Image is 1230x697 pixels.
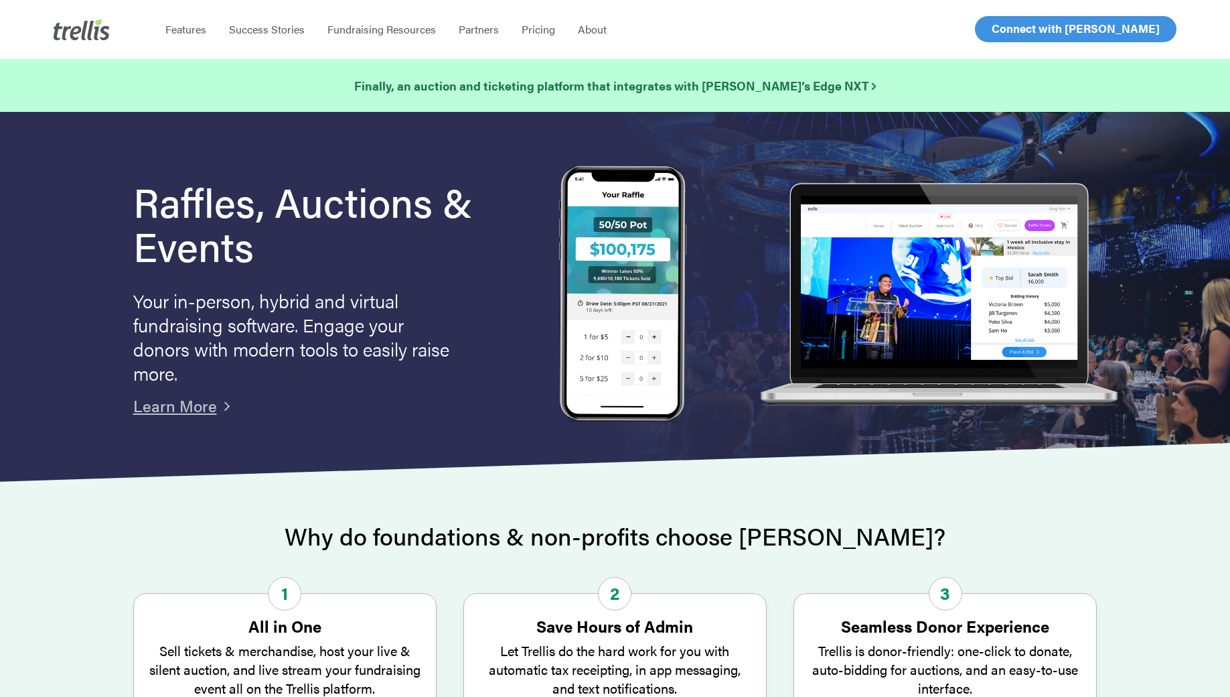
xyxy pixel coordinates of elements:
[522,21,555,37] span: Pricing
[510,23,566,36] a: Pricing
[165,21,206,37] span: Features
[316,23,447,36] a: Fundraising Resources
[566,23,618,36] a: About
[133,394,217,417] a: Learn More
[354,76,876,95] a: Finally, an auction and ticketing platform that integrates with [PERSON_NAME]’s Edge NXT
[459,21,499,37] span: Partners
[992,20,1160,36] span: Connect with [PERSON_NAME]
[354,77,876,94] strong: Finally, an auction and ticketing platform that integrates with [PERSON_NAME]’s Edge NXT
[248,615,321,637] strong: All in One
[54,19,110,40] img: Trellis
[133,523,1097,550] h2: Why do foundations & non-profits choose [PERSON_NAME]?
[218,23,316,36] a: Success Stories
[929,577,962,611] span: 3
[447,23,510,36] a: Partners
[154,23,218,36] a: Features
[578,21,607,37] span: About
[841,615,1049,637] strong: Seamless Donor Experience
[559,166,686,425] img: Trellis Raffles, Auctions and Event Fundraising
[598,577,631,611] span: 2
[753,183,1124,407] img: rafflelaptop_mac_optim.png
[133,179,510,267] h1: Raffles, Auctions & Events
[327,21,436,37] span: Fundraising Resources
[268,577,301,611] span: 1
[229,21,305,37] span: Success Stories
[133,288,455,385] p: Your in-person, hybrid and virtual fundraising software. Engage your donors with modern tools to ...
[536,615,693,637] strong: Save Hours of Admin
[975,16,1176,42] a: Connect with [PERSON_NAME]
